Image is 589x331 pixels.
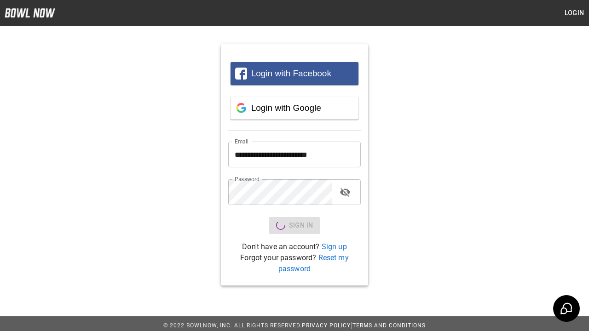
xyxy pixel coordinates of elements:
[560,5,589,22] button: Login
[251,68,331,78] span: Login with Facebook
[231,62,358,85] button: Login with Facebook
[251,103,321,113] span: Login with Google
[228,252,361,274] p: Forgot your password?
[278,253,349,273] a: Reset my password
[352,322,426,329] a: Terms and Conditions
[231,97,358,120] button: Login with Google
[228,241,361,252] p: Don't have an account?
[336,183,354,201] button: toggle password visibility
[322,242,347,251] a: Sign up
[163,322,302,329] span: © 2022 BowlNow, Inc. All Rights Reserved.
[5,8,55,17] img: logo
[302,322,351,329] a: Privacy Policy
